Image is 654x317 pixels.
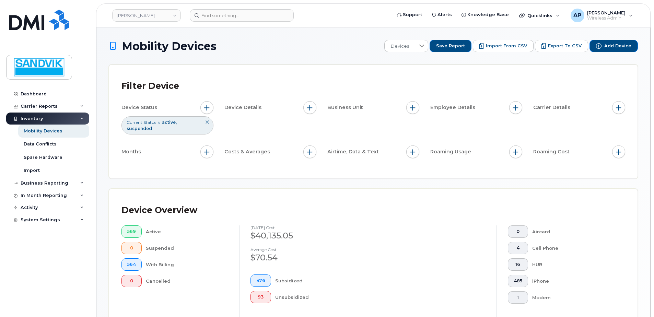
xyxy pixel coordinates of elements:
[327,104,365,111] span: Business Unit
[127,119,156,125] span: Current Status
[224,148,272,155] span: Costs & Averages
[224,104,264,111] span: Device Details
[486,43,527,49] span: Import from CSV
[121,201,197,219] div: Device Overview
[548,43,582,49] span: Export to CSV
[250,230,357,242] div: $40,135.05
[514,262,522,267] span: 16
[508,225,528,238] button: 0
[514,229,522,234] span: 0
[508,242,528,254] button: 4
[127,278,136,284] span: 0
[121,275,142,287] button: 0
[275,274,357,287] div: Subsidized
[121,225,142,238] button: 569
[250,247,357,252] h4: Average cost
[430,104,477,111] span: Employee Details
[256,294,265,300] span: 93
[514,278,522,284] span: 485
[532,275,615,287] div: iPhone
[604,43,631,49] span: Add Device
[436,43,465,49] span: Save Report
[473,40,534,52] button: Import from CSV
[589,40,638,52] button: Add Device
[275,291,357,303] div: Unsubsidized
[327,148,381,155] span: Airtime, Data & Text
[250,274,271,287] button: 476
[508,258,528,271] button: 16
[250,291,271,303] button: 93
[121,258,142,271] button: 564
[121,77,179,95] div: Filter Device
[127,229,136,234] span: 569
[430,148,473,155] span: Roaming Usage
[535,40,588,52] button: Export to CSV
[127,262,136,267] span: 564
[127,126,152,131] span: suspended
[514,295,522,300] span: 1
[157,119,160,125] span: is
[532,291,615,304] div: Modem
[532,258,615,271] div: HUB
[250,252,357,263] div: $70.54
[508,275,528,287] button: 485
[146,242,229,254] div: Suspended
[385,40,415,52] span: Devices
[533,148,572,155] span: Roaming Cost
[146,225,229,238] div: Active
[532,225,615,238] div: Aircard
[146,275,229,287] div: Cancelled
[514,245,522,251] span: 4
[532,242,615,254] div: Cell Phone
[127,245,136,251] span: 0
[256,278,265,283] span: 476
[121,242,142,254] button: 0
[430,40,471,52] button: Save Report
[146,258,229,271] div: With Billing
[122,40,217,52] span: Mobility Devices
[533,104,572,111] span: Carrier Details
[162,120,177,125] span: active
[508,291,528,304] button: 1
[121,148,143,155] span: Months
[121,104,159,111] span: Device Status
[250,225,357,230] h4: [DATE] cost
